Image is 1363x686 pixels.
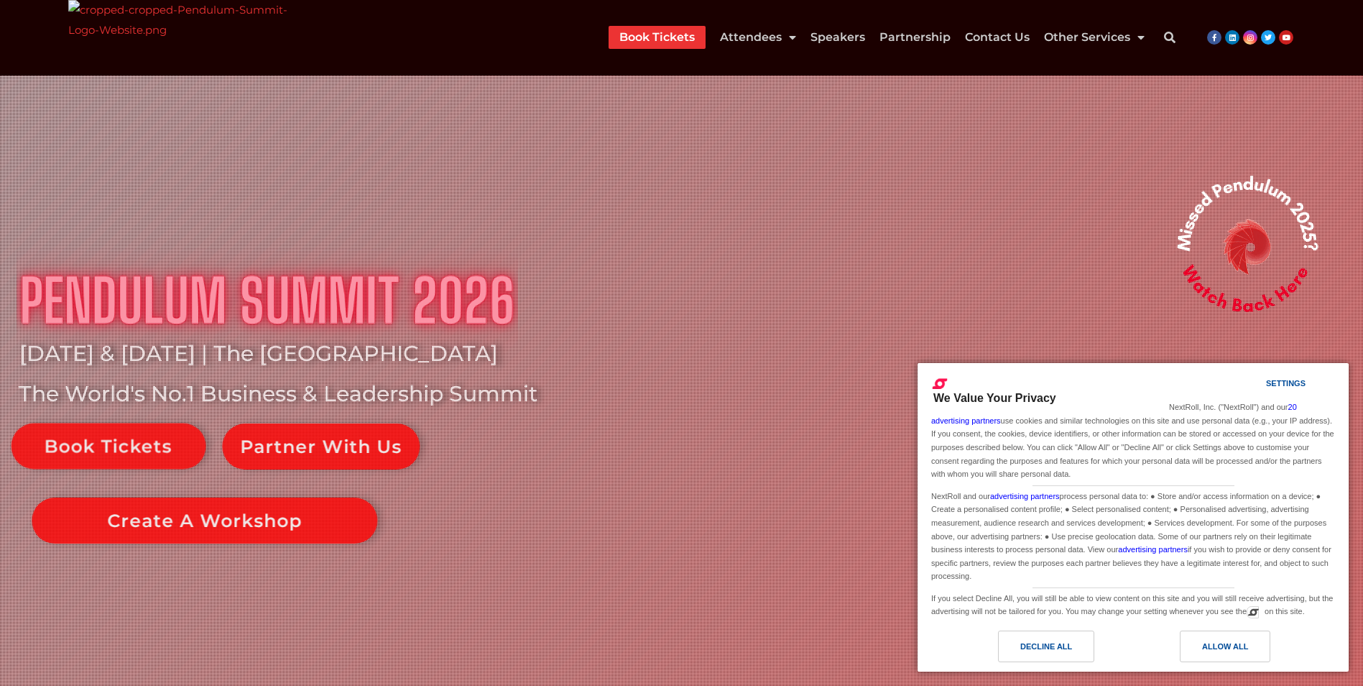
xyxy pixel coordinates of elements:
[1020,639,1072,654] div: Decline All
[19,377,543,411] rs-layer: The World's No.1 Business & Leadership Summit
[931,403,1297,425] a: 20 advertising partners
[1118,545,1188,554] a: advertising partners
[1202,639,1248,654] div: Allow All
[1241,372,1275,398] a: Settings
[965,26,1030,49] a: Contact Us
[720,26,796,49] a: Attendees
[32,498,377,544] a: Create A Workshop
[933,392,1056,404] span: We Value Your Privacy
[609,26,1145,49] nav: Menu
[926,631,1133,669] a: Decline All
[990,492,1060,500] a: advertising partners
[11,423,206,469] a: Book Tickets
[1044,26,1145,49] a: Other Services
[1133,631,1340,669] a: Allow All
[1266,375,1306,391] div: Settings
[928,399,1338,482] div: NextRoll, Inc. ("NextRoll") and our use cookies and similar technologies on this site and use per...
[1155,23,1184,52] div: Search
[928,588,1338,620] div: If you select Decline All, you will still be able to view content on this site and you will still...
[879,26,951,49] a: Partnership
[928,486,1338,585] div: NextRoll and our process personal data to: ● Store and/or access information on a device; ● Creat...
[810,26,865,49] a: Speakers
[222,424,420,470] a: Partner With Us
[619,26,695,49] a: Book Tickets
